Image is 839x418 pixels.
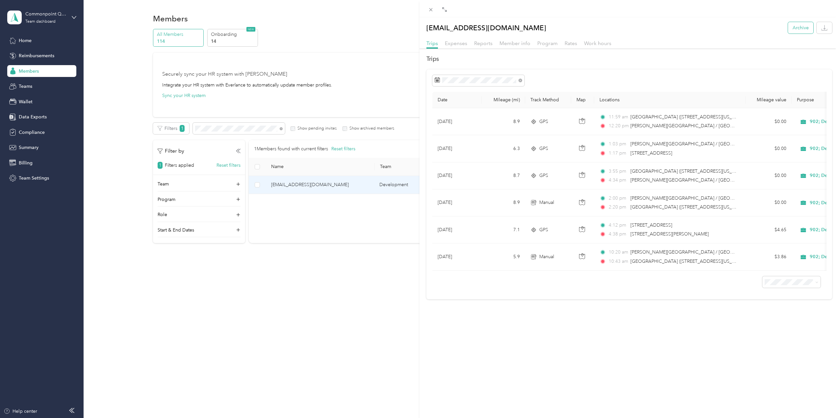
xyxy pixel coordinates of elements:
span: Program [537,40,558,46]
td: $0.00 [746,108,792,135]
span: 11:59 am [609,113,627,121]
span: 4:38 pm [609,231,627,238]
span: 10:43 am [609,258,627,265]
th: Date [432,92,482,108]
th: Locations [594,92,746,108]
td: $0.00 [746,135,792,162]
span: Manual [539,253,554,260]
td: [DATE] [432,108,482,135]
span: Trips [426,40,438,46]
td: 8.7 [482,162,525,189]
span: [STREET_ADDRESS] [630,150,672,156]
td: [DATE] [432,135,482,162]
td: 6.3 [482,135,525,162]
span: GPS [539,145,548,152]
td: 8.9 [482,189,525,216]
td: [DATE] [432,216,482,243]
td: 5.9 [482,243,525,270]
td: [DATE] [432,243,482,270]
th: Mileage (mi) [482,92,525,108]
span: 10:20 am [609,249,627,256]
span: GPS [539,226,548,234]
span: 4:12 pm [609,222,627,229]
span: [GEOGRAPHIC_DATA] ([STREET_ADDRESS][US_STATE]) [630,258,748,264]
td: [DATE] [432,189,482,216]
span: [GEOGRAPHIC_DATA] ([STREET_ADDRESS][US_STATE][US_STATE]) [630,114,772,120]
span: 2:20 pm [609,204,627,211]
span: Expenses [445,40,467,46]
button: Archive [788,22,813,34]
span: 12:20 pm [609,122,627,130]
span: [STREET_ADDRESS] [630,222,672,228]
td: $4.65 [746,216,792,243]
span: Reports [474,40,493,46]
iframe: Everlance-gr Chat Button Frame [802,381,839,418]
h2: Trips [426,55,832,63]
span: Rates [565,40,577,46]
span: Member info [499,40,530,46]
span: [STREET_ADDRESS][PERSON_NAME] [630,231,709,237]
th: Mileage value [746,92,792,108]
th: Track Method [525,92,571,108]
p: [EMAIL_ADDRESS][DOMAIN_NAME] [426,22,546,34]
span: 4:34 pm [609,177,627,184]
td: [DATE] [432,162,482,189]
span: GPS [539,118,548,125]
td: $3.86 [746,243,792,270]
span: GPS [539,172,548,179]
td: 8.9 [482,108,525,135]
span: [GEOGRAPHIC_DATA] ([STREET_ADDRESS][US_STATE][US_STATE]) [630,204,772,210]
span: Manual [539,199,554,206]
td: $0.00 [746,189,792,216]
span: [GEOGRAPHIC_DATA] ([STREET_ADDRESS][US_STATE][US_STATE]) [630,168,772,174]
span: 1:03 pm [609,140,627,148]
span: 3:55 pm [609,168,627,175]
th: Map [571,92,594,108]
td: 7.1 [482,216,525,243]
span: 1:17 pm [609,150,627,157]
span: Work hours [584,40,611,46]
td: $0.00 [746,162,792,189]
span: 2:00 pm [609,195,627,202]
